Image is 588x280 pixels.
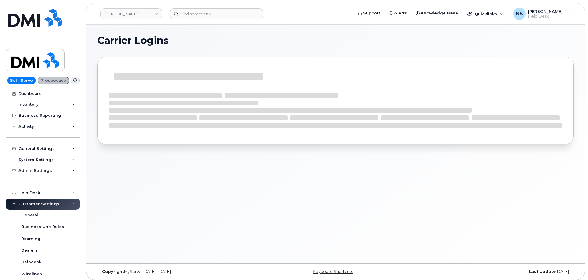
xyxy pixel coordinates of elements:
div: MyServe [DATE]–[DATE] [97,269,256,274]
div: [DATE] [415,269,574,274]
span: Carrier Logins [97,36,169,45]
strong: Last Update [529,269,556,274]
strong: Copyright [102,269,124,274]
a: Keyboard Shortcuts [313,269,353,274]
